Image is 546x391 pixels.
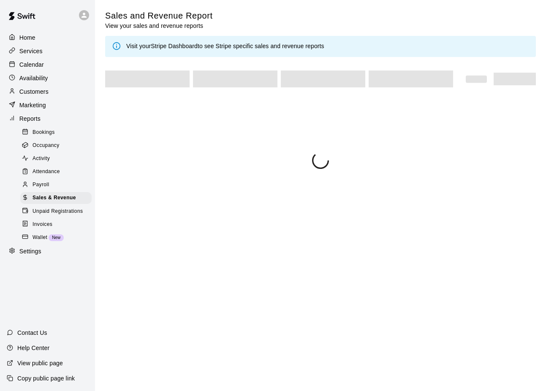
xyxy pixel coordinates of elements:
span: Sales & Revenue [33,194,76,202]
p: Reports [19,114,41,123]
div: Invoices [20,219,92,231]
span: Activity [33,155,50,163]
div: WalletNew [20,232,92,244]
p: View your sales and revenue reports [105,22,213,30]
p: Marketing [19,101,46,109]
a: Availability [7,72,88,84]
p: Services [19,47,43,55]
p: Calendar [19,60,44,69]
a: Unpaid Registrations [20,205,95,218]
a: Bookings [20,126,95,139]
a: Reports [7,112,88,125]
a: Attendance [20,166,95,179]
span: New [49,235,64,240]
span: Invoices [33,220,52,229]
p: Contact Us [17,329,47,337]
div: Activity [20,153,92,165]
a: Home [7,31,88,44]
p: Settings [19,247,41,255]
span: Unpaid Registrations [33,207,83,216]
span: Payroll [33,181,49,189]
div: Unpaid Registrations [20,206,92,217]
a: Sales & Revenue [20,192,95,205]
span: Bookings [33,128,55,137]
a: Calendar [7,58,88,71]
a: Payroll [20,179,95,192]
p: Home [19,33,35,42]
a: Marketing [7,99,88,111]
span: Occupancy [33,141,60,150]
a: Occupancy [20,139,95,152]
div: Sales & Revenue [20,192,92,204]
a: Settings [7,245,88,258]
a: Activity [20,152,95,166]
a: Services [7,45,88,57]
div: Bookings [20,127,92,138]
a: WalletNew [20,231,95,244]
span: Wallet [33,234,47,242]
p: Customers [19,87,49,96]
h5: Sales and Revenue Report [105,10,213,22]
p: Help Center [17,344,49,352]
span: Attendance [33,168,60,176]
div: Payroll [20,179,92,191]
p: Availability [19,74,48,82]
p: View public page [17,359,63,367]
div: Occupancy [20,140,92,152]
div: Visit your to see Stripe specific sales and revenue reports [126,42,324,51]
a: Invoices [20,218,95,231]
div: Attendance [20,166,92,178]
a: Stripe Dashboard [151,43,198,49]
a: Customers [7,85,88,98]
p: Copy public page link [17,374,75,383]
